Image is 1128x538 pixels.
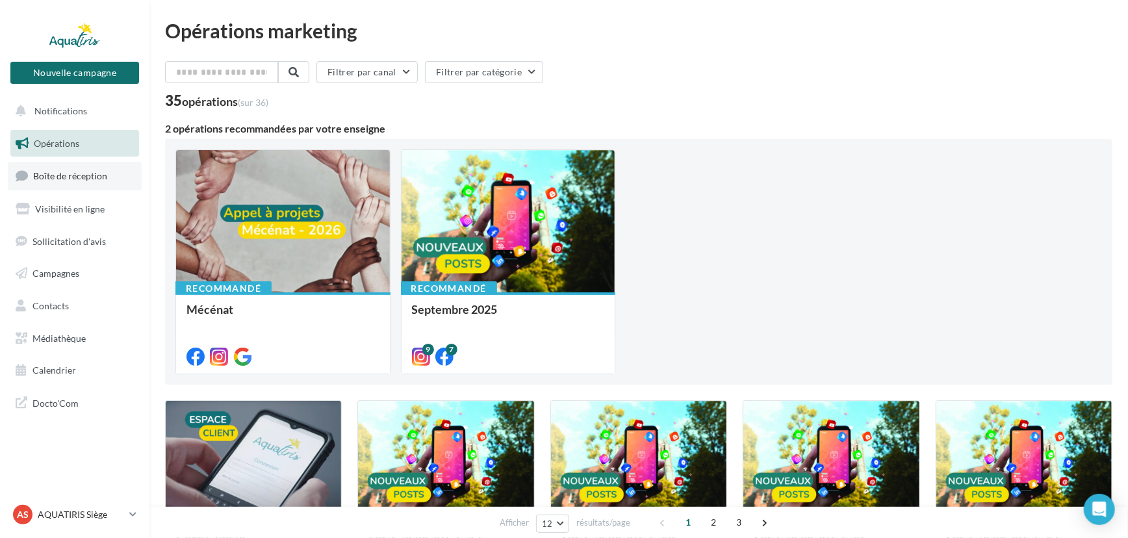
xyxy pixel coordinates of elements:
div: Recommandé [175,281,272,296]
a: AS AQUATIRIS Siège [10,502,139,527]
span: Sollicitation d'avis [32,235,106,246]
a: Campagnes [8,260,142,287]
span: 2 [704,512,724,533]
span: 12 [542,519,553,529]
a: Sollicitation d'avis [8,228,142,255]
a: Visibilité en ligne [8,196,142,223]
div: 9 [422,344,434,355]
p: AQUATIRIS Siège [38,508,124,521]
span: Calendrier [32,365,76,376]
button: 12 [536,515,569,533]
a: Contacts [8,292,142,320]
a: Opérations [8,130,142,157]
span: Boîte de réception [33,170,107,181]
span: Afficher [500,517,529,529]
a: Boîte de réception [8,162,142,190]
div: opérations [182,96,268,107]
div: 35 [165,94,268,108]
button: Notifications [8,97,136,125]
div: Mécénat [186,303,379,329]
span: Notifications [34,105,87,116]
div: Open Intercom Messenger [1084,494,1115,525]
span: 1 [678,512,699,533]
div: Septembre 2025 [412,303,605,329]
button: Filtrer par canal [316,61,418,83]
span: résultats/page [576,517,630,529]
span: AS [17,508,29,521]
span: Médiathèque [32,333,86,344]
a: Calendrier [8,357,142,384]
span: Campagnes [32,268,79,279]
span: Opérations [34,138,79,149]
a: Docto'Com [8,389,142,416]
span: Docto'Com [32,394,79,411]
div: 2 opérations recommandées par votre enseigne [165,123,1112,134]
span: 3 [729,512,750,533]
div: Opérations marketing [165,21,1112,40]
div: 7 [446,344,457,355]
button: Nouvelle campagne [10,62,139,84]
button: Filtrer par catégorie [425,61,543,83]
a: Médiathèque [8,325,142,352]
span: (sur 36) [238,97,268,108]
div: Recommandé [401,281,497,296]
span: Contacts [32,300,69,311]
span: Visibilité en ligne [35,203,105,214]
